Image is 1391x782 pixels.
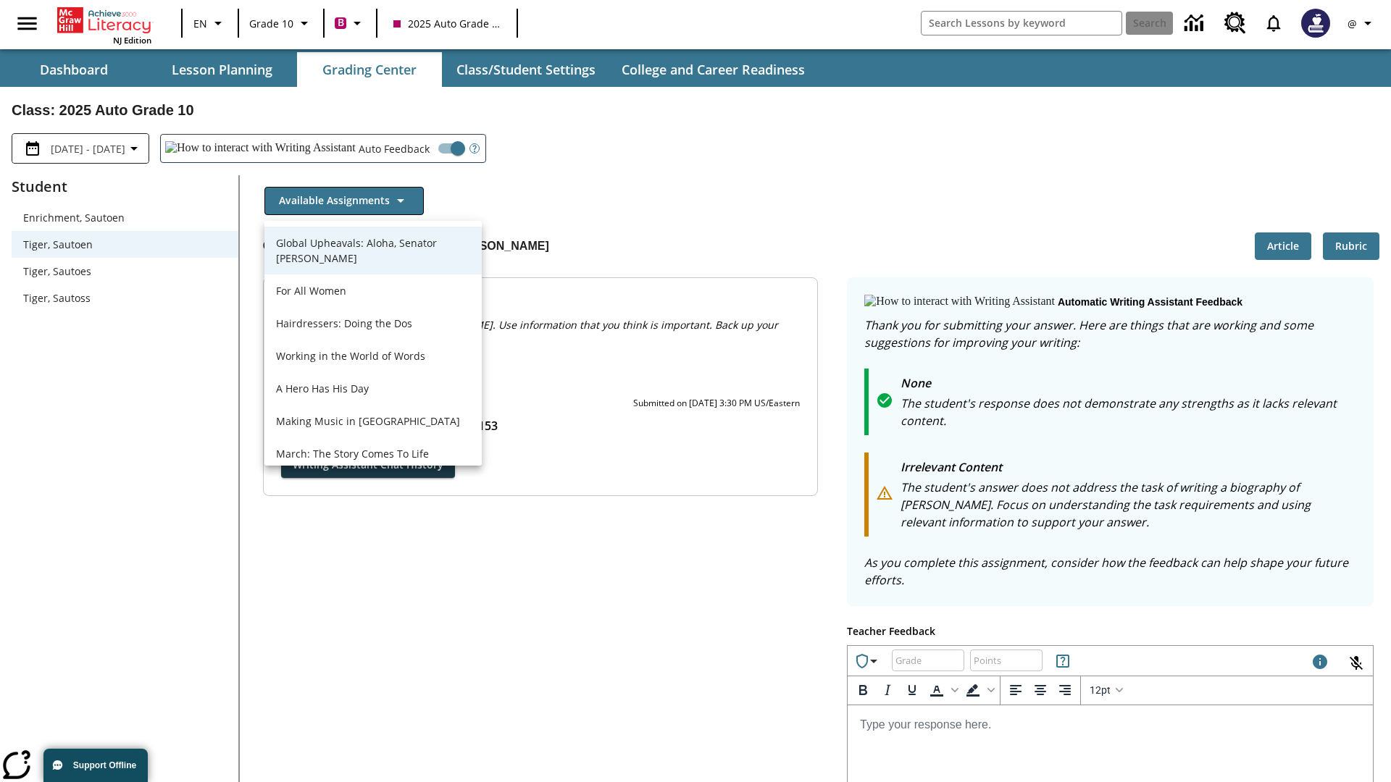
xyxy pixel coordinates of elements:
p: Global Upheavals: Aloha, Senator [PERSON_NAME] [276,235,470,266]
p: Making Music in [GEOGRAPHIC_DATA] [276,413,470,429]
p: March: The Story Comes To Life [276,446,470,461]
p: For All Women [276,283,470,298]
body: Type your response here. [12,12,514,28]
p: A Hero Has His Day [276,381,470,396]
p: Working in the World of Words [276,348,470,363]
p: Hairdressers: Doing the Dos [276,316,470,331]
